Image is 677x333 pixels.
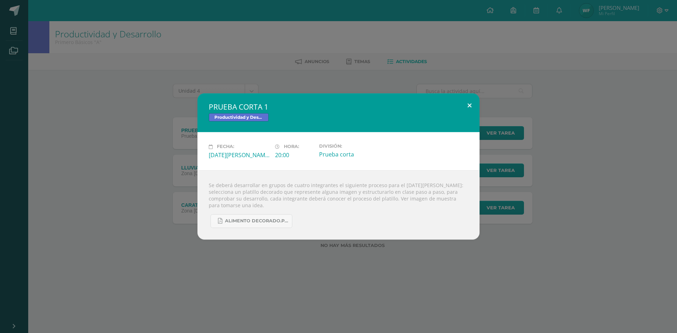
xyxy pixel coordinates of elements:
[217,144,234,149] span: Fecha:
[319,150,380,158] div: Prueba corta
[459,93,480,117] button: Close (Esc)
[197,170,480,240] div: Se deberá desarrollar en grupos de cuatro integrantes el siguiente proceso para el [DATE][PERSON_...
[275,151,313,159] div: 20:00
[319,143,380,149] label: División:
[209,151,269,159] div: [DATE][PERSON_NAME]
[209,113,269,122] span: Productividad y Desarrollo
[209,102,468,112] h2: PRUEBA CORTA 1
[284,144,299,149] span: Hora:
[211,214,292,228] a: ALIMENTO DECORADO.pdf
[225,218,288,224] span: ALIMENTO DECORADO.pdf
